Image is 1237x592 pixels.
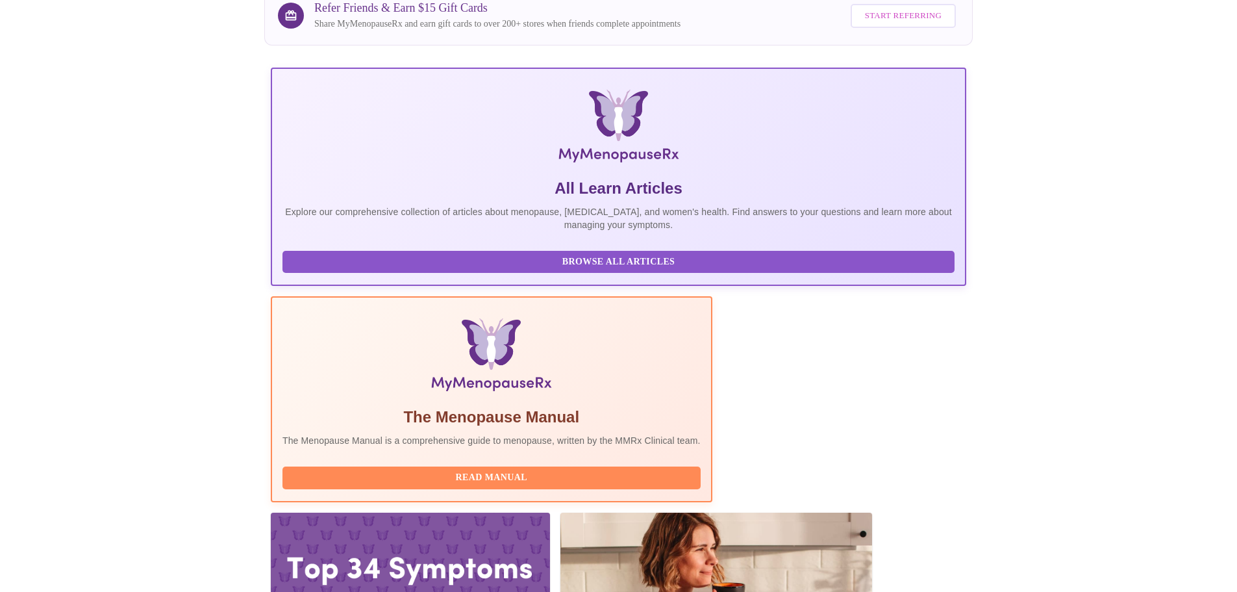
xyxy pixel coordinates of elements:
[295,470,688,486] span: Read Manual
[282,255,958,266] a: Browse All Articles
[282,471,704,482] a: Read Manual
[851,4,956,28] button: Start Referring
[295,254,942,270] span: Browse All Articles
[282,467,701,489] button: Read Manual
[349,318,634,396] img: Menopause Manual
[282,251,955,274] button: Browse All Articles
[282,178,955,199] h5: All Learn Articles
[314,1,681,15] h3: Refer Friends & Earn $15 Gift Cards
[387,90,850,168] img: MyMenopauseRx Logo
[314,18,681,31] p: Share MyMenopauseRx and earn gift cards to over 200+ stores when friends complete appointments
[282,205,955,231] p: Explore our comprehensive collection of articles about menopause, [MEDICAL_DATA], and women's hea...
[282,407,701,428] h5: The Menopause Manual
[282,434,701,447] p: The Menopause Manual is a comprehensive guide to menopause, written by the MMRx Clinical team.
[865,8,942,23] span: Start Referring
